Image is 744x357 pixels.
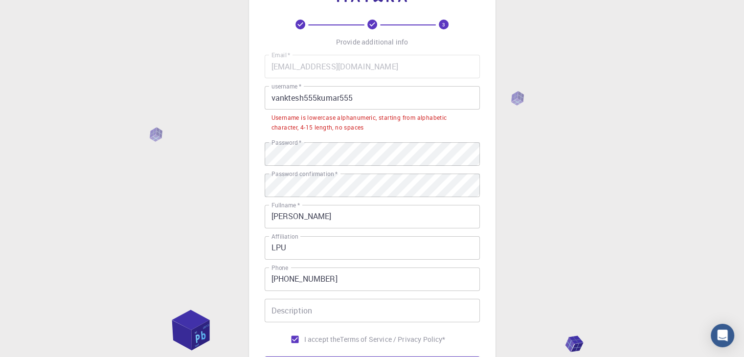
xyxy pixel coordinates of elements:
div: Open Intercom Messenger [711,324,734,347]
label: Password [271,138,301,147]
label: Fullname [271,201,300,209]
span: I accept the [304,335,340,344]
div: Username is lowercase alphanumeric, starting from alphabetic character, 4-15 length, no spaces [271,113,473,133]
label: Affiliation [271,232,298,241]
p: Terms of Service / Privacy Policy * [340,335,445,344]
a: Terms of Service / Privacy Policy* [340,335,445,344]
label: Email [271,51,290,59]
label: username [271,82,301,90]
label: Password confirmation [271,170,338,178]
text: 3 [442,21,445,28]
p: Provide additional info [336,37,408,47]
label: Phone [271,264,288,272]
